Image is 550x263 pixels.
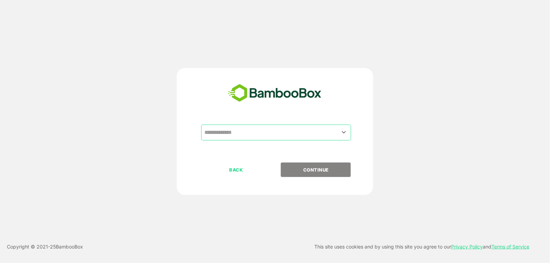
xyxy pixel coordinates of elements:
p: BACK [202,166,271,174]
button: BACK [201,163,271,177]
a: Privacy Policy [451,244,483,250]
img: bamboobox [224,82,325,105]
p: This site uses cookies and by using this site you agree to our and [314,243,529,251]
button: Open [339,128,349,137]
p: Copyright © 2021- 25 BambooBox [7,243,83,251]
p: CONTINUE [282,166,350,174]
a: Terms of Service [491,244,529,250]
button: CONTINUE [281,163,351,177]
